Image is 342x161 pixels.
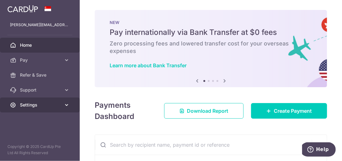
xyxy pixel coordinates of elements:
[95,10,327,87] img: Bank transfer banner
[110,27,312,37] h5: Pay internationally via Bank Transfer at $0 fees
[274,107,312,115] span: Create Payment
[20,57,61,63] span: Pay
[10,22,70,28] p: [PERSON_NAME][EMAIL_ADDRESS][DOMAIN_NAME]
[164,103,244,119] a: Download Report
[95,100,153,122] h4: Payments Dashboard
[110,62,187,69] a: Learn more about Bank Transfer
[20,102,61,108] span: Settings
[251,103,327,119] a: Create Payment
[302,142,336,158] iframe: Opens a widget where you can find more information
[20,72,61,78] span: Refer & Save
[110,40,312,55] h6: Zero processing fees and lowered transfer cost for your overseas expenses
[20,42,61,48] span: Home
[110,20,312,25] p: NEW
[20,87,61,93] span: Support
[95,135,312,155] input: Search by recipient name, payment id or reference
[7,5,38,12] img: CardUp
[187,107,228,115] span: Download Report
